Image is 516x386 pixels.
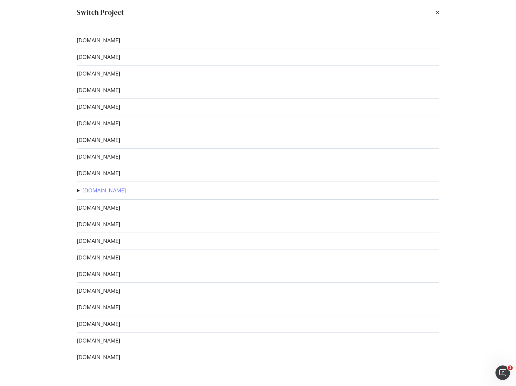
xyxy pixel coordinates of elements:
span: 1 [508,365,513,370]
a: [DOMAIN_NAME] [77,304,120,310]
a: [DOMAIN_NAME] [77,37,120,43]
a: [DOMAIN_NAME] [77,271,120,277]
a: [DOMAIN_NAME] [77,337,120,344]
a: [DOMAIN_NAME] [77,254,120,261]
a: [DOMAIN_NAME] [77,238,120,244]
div: times [436,7,439,18]
a: [DOMAIN_NAME] [77,120,120,127]
a: [DOMAIN_NAME] [77,70,120,77]
a: [DOMAIN_NAME] [82,187,126,194]
div: Switch Project [77,7,124,18]
a: [DOMAIN_NAME] [77,354,120,360]
a: [DOMAIN_NAME] [77,170,120,176]
a: [DOMAIN_NAME] [77,204,120,211]
iframe: Intercom live chat [495,365,510,380]
summary: [DOMAIN_NAME] [77,187,126,195]
a: [DOMAIN_NAME] [77,221,120,227]
a: [DOMAIN_NAME] [77,153,120,160]
a: [DOMAIN_NAME] [77,54,120,60]
a: [DOMAIN_NAME] [77,321,120,327]
a: [DOMAIN_NAME] [77,87,120,93]
a: [DOMAIN_NAME] [77,288,120,294]
a: [DOMAIN_NAME] [77,104,120,110]
a: [DOMAIN_NAME] [77,137,120,143]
